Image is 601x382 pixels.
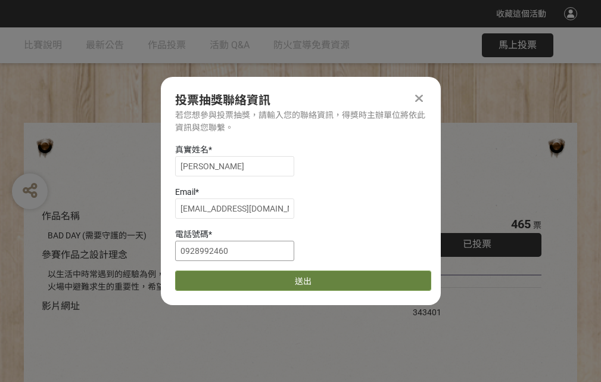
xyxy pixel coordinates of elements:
span: 防火宣導免費資源 [273,39,350,51]
span: 比賽說明 [24,39,62,51]
div: 投票抽獎聯絡資訊 [175,91,426,109]
span: 465 [511,217,531,231]
span: 電話號碼 [175,229,208,239]
span: 活動 Q&A [210,39,250,51]
span: 已投票 [463,238,491,250]
span: 影片網址 [42,300,80,312]
span: 馬上投票 [499,39,537,51]
div: BAD DAY (需要守護的一天) [48,229,377,242]
div: 以生活中時常遇到的經驗為例，透過對比的方式宣傳住宅用火災警報器、家庭逃生計畫及火場中避難求生的重要性，希望透過趣味的短影音讓更多人認識到更多的防火觀念。 [48,268,377,293]
span: Email [175,187,195,197]
iframe: Facebook Share [444,294,504,306]
span: 作品名稱 [42,210,80,222]
span: 最新公告 [86,39,124,51]
a: 活動 Q&A [210,27,250,63]
span: 票 [533,220,541,230]
span: 參賽作品之設計理念 [42,249,127,260]
a: 比賽說明 [24,27,62,63]
span: 收藏這個活動 [496,9,546,18]
span: 真實姓名 [175,145,208,154]
span: 作品投票 [148,39,186,51]
a: 防火宣導免費資源 [273,27,350,63]
div: 若您想參與投票抽獎，請輸入您的聯絡資訊，得獎時主辦單位將依此資訊與您聯繫。 [175,109,426,134]
button: 馬上投票 [482,33,553,57]
a: 最新公告 [86,27,124,63]
button: 送出 [175,271,431,291]
a: 作品投票 [148,27,186,63]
